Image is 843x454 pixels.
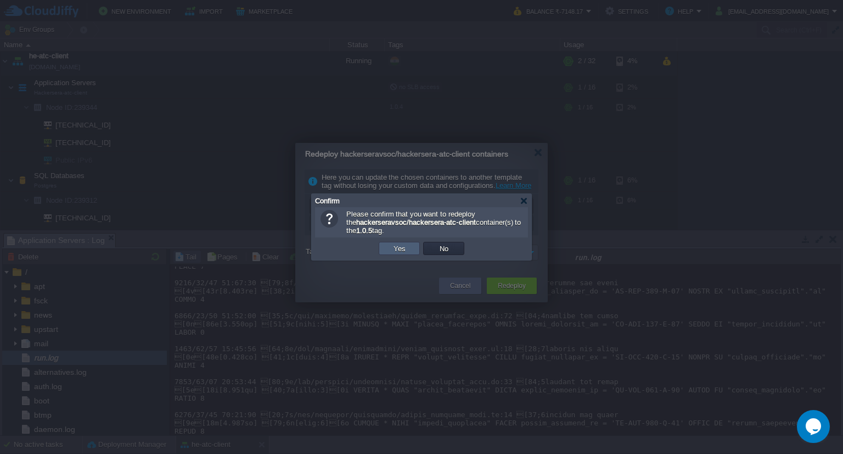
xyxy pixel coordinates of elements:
[315,197,340,205] span: Confirm
[390,243,409,253] button: Yes
[346,210,521,235] span: Please confirm that you want to redeploy the container(s) to the tag.
[356,218,476,226] b: hackerseravsoc/hackersera-atc-client
[797,410,832,443] iframe: chat widget
[356,226,372,235] b: 1.0.5
[436,243,452,253] button: No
